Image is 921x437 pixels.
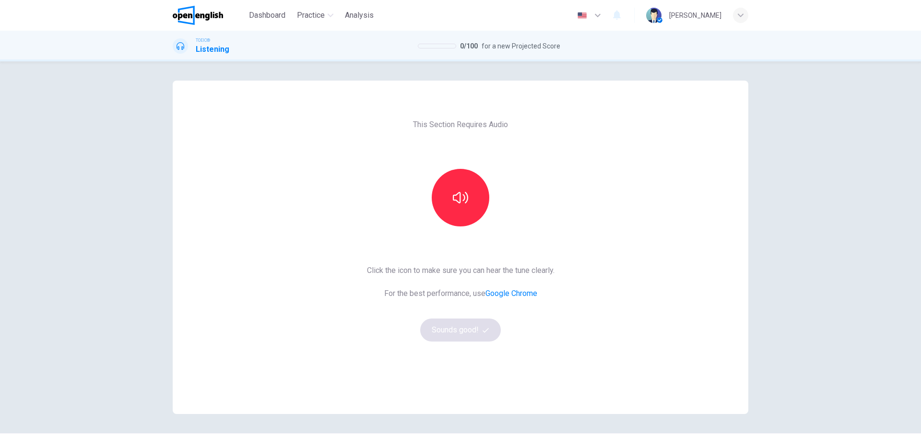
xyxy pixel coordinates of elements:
span: for a new Projected Score [482,40,560,52]
span: For the best performance, use [367,288,555,299]
span: This Section Requires Audio [413,119,508,130]
button: Dashboard [245,7,289,24]
span: Dashboard [249,10,285,21]
img: Profile picture [646,8,661,23]
img: OpenEnglish logo [173,6,223,25]
h1: Listening [196,44,229,55]
button: Analysis [341,7,378,24]
div: [PERSON_NAME] [669,10,721,21]
span: Analysis [345,10,374,21]
button: Practice [293,7,337,24]
span: TOEIC® [196,37,210,44]
span: Practice [297,10,325,21]
img: en [576,12,588,19]
a: Google Chrome [485,289,537,298]
span: 0 / 100 [460,40,478,52]
a: OpenEnglish logo [173,6,245,25]
span: Click the icon to make sure you can hear the tune clearly. [367,265,555,276]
